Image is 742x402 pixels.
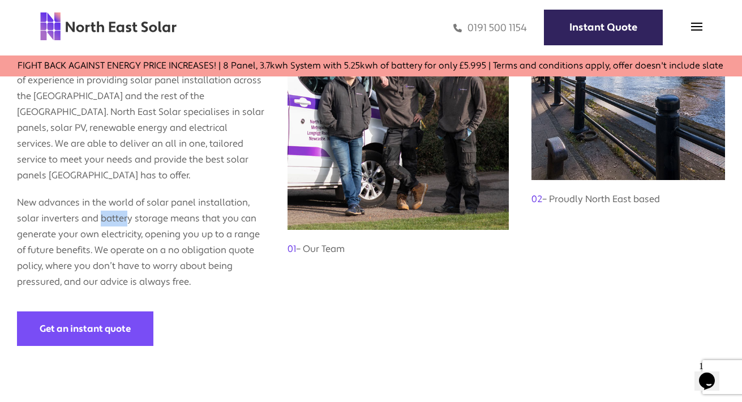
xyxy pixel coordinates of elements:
h3: – Proudly North East based [531,180,725,207]
a: Get an instant quote [17,311,153,346]
h3: – Our Team [288,230,509,257]
span: 02 [531,193,542,205]
img: phone icon [453,22,462,35]
p: New advances in the world of solar panel installation, solar inverters and battery storage means ... [17,183,265,290]
a: 0191 500 1154 [453,22,527,35]
img: north east solar logo [40,11,177,41]
a: Instant Quote [544,10,663,45]
span: 01 [288,243,296,255]
p: Our talented and knowledgeable team have many years of experience in providing solar panel instal... [17,57,265,183]
img: menu icon [691,21,702,32]
iframe: chat widget [694,357,731,391]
